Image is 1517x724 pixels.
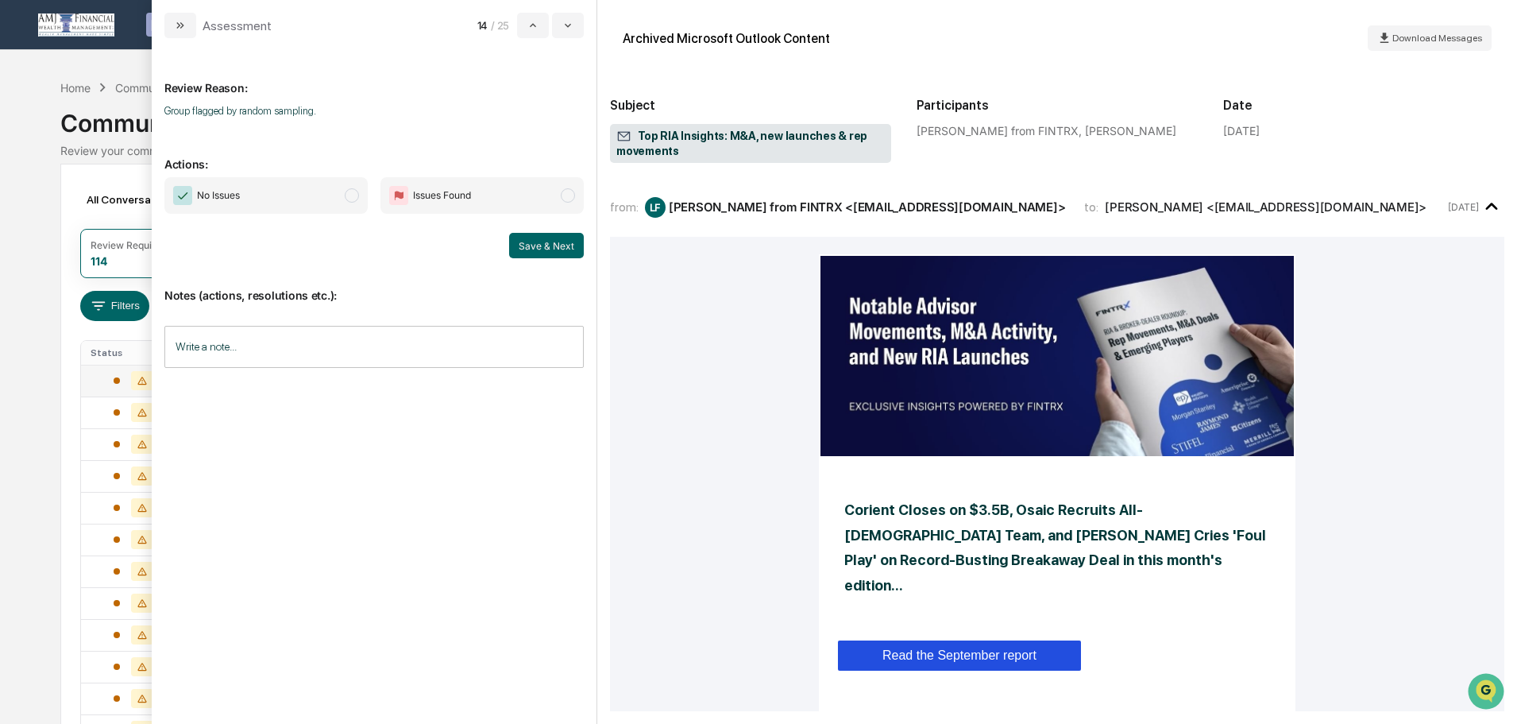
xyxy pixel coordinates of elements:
[16,122,44,150] img: 1746055101610-c473b297-6a78-478c-a979-82029cc54cd1
[1448,201,1479,213] time: Wednesday, October 8, 2025 at 11:39:51 AM
[669,199,1065,215] div: [PERSON_NAME] from FINTRX <[EMAIL_ADDRESS][DOMAIN_NAME]>
[112,269,192,281] a: Powered byPylon
[389,186,408,205] img: Flag
[54,122,261,137] div: Start new chat
[917,98,1198,113] h2: Participants
[491,19,514,32] span: / 25
[131,200,197,216] span: Attestations
[16,232,29,245] div: 🔎
[91,239,167,251] div: Review Required
[173,186,192,205] img: Checkmark
[610,98,891,113] h2: Subject
[16,33,289,59] p: How can we help?
[509,233,584,258] button: Save & Next
[1368,25,1492,51] button: Download Messages
[1105,199,1426,215] div: [PERSON_NAME] <[EMAIL_ADDRESS][DOMAIN_NAME]>
[917,124,1198,137] div: [PERSON_NAME] from FINTRX, [PERSON_NAME]
[32,200,102,216] span: Preclearance
[477,19,488,32] span: 14
[1466,672,1509,714] iframe: Open customer support
[610,199,639,215] span: from:
[623,31,830,46] div: Archived Microsoft Outlook Content
[164,138,584,171] p: Actions:
[164,105,584,117] p: Group flagged by random sampling.
[16,202,29,215] div: 🖐️
[164,62,584,95] p: Review Reason:
[60,81,91,95] div: Home
[616,129,885,159] span: Top RIA Insights: M&A, new launches & rep movements
[203,18,272,33] div: Assessment
[32,230,100,246] span: Data Lookup
[1392,33,1482,44] span: Download Messages
[1084,199,1098,215] span: to:
[10,194,109,223] a: 🖐️Preclearance
[60,96,1456,137] div: Communications Archive
[645,197,666,218] div: LF
[80,291,149,321] button: Filters
[839,641,1080,670] a: Read the September report
[115,81,244,95] div: Communications Archive
[109,194,203,223] a: 🗄️Attestations
[197,188,240,203] span: No Issues
[10,224,106,253] a: 🔎Data Lookup
[81,341,184,365] th: Status
[1223,98,1504,113] h2: Date
[115,202,128,215] div: 🗄️
[844,498,1270,598] p: Corient Closes on $3.5B, Osaic Recruits All-[DEMOGRAPHIC_DATA] Team, and [PERSON_NAME] Cries 'Fou...
[91,254,107,268] div: 114
[882,649,1036,662] strong: Read the September report
[820,256,1294,457] img: RIABD Roundup August 25
[54,137,201,150] div: We're available if you need us!
[413,188,471,203] span: Issues Found
[80,187,200,212] div: All Conversations
[1223,124,1260,137] div: [DATE]
[60,144,1456,157] div: Review your communication records across channels
[158,269,192,281] span: Pylon
[38,14,114,37] img: logo
[270,126,289,145] button: Start new chat
[164,269,584,302] p: Notes (actions, resolutions etc.):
